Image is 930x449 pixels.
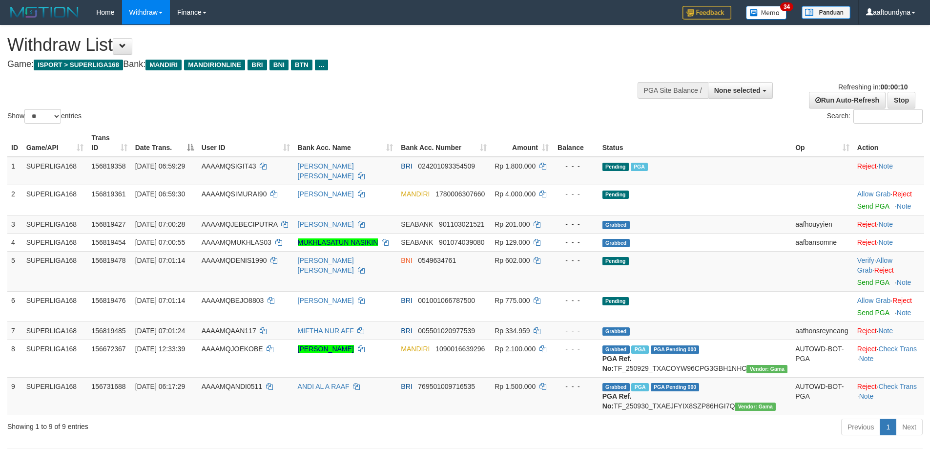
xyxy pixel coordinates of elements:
[91,190,125,198] span: 156819361
[298,383,350,390] a: ANDI AL A RAAF
[853,129,924,157] th: Action
[315,60,328,70] span: ...
[401,257,412,264] span: BNI
[248,60,267,70] span: BRI
[791,321,853,340] td: aafhonsreyneang
[135,238,185,246] span: [DATE] 07:00:55
[791,215,853,233] td: aafhouyyien
[7,291,22,321] td: 6
[857,162,877,170] a: Reject
[135,383,185,390] span: [DATE] 06:17:29
[853,233,924,251] td: ·
[145,60,182,70] span: MANDIRI
[291,60,312,70] span: BTN
[857,190,892,198] span: ·
[859,392,874,400] a: Note
[135,297,185,304] span: [DATE] 07:01:14
[495,238,530,246] span: Rp 129.000
[495,162,536,170] span: Rp 1.800.000
[651,383,700,391] span: PGA Pending
[495,220,530,228] span: Rp 201.000
[202,327,256,335] span: AAAAMQAAN117
[495,327,530,335] span: Rp 334.959
[7,185,22,215] td: 2
[7,60,610,69] h4: Game: Bank:
[202,383,263,390] span: AAAAMQANDI0511
[401,220,433,228] span: SEABANK
[791,129,853,157] th: Op: activate to sort column ascending
[202,190,267,198] span: AAAAMQSIMURAI90
[135,220,185,228] span: [DATE] 07:00:28
[418,162,475,170] span: Copy 024201093354509 to clipboard
[557,382,595,391] div: - - -
[857,297,892,304] span: ·
[184,60,245,70] span: MANDIRIONLINE
[841,419,880,435] a: Previous
[853,185,924,215] td: ·
[298,297,354,304] a: [PERSON_NAME]
[602,355,632,372] b: PGA Ref. No:
[7,340,22,377] td: 8
[638,82,708,99] div: PGA Site Balance /
[878,327,893,335] a: Note
[495,297,530,304] span: Rp 775.000
[857,220,877,228] a: Reject
[878,220,893,228] a: Note
[892,190,912,198] a: Reject
[857,278,889,286] a: Send PGA
[91,162,125,170] span: 156819358
[7,233,22,251] td: 4
[135,257,185,264] span: [DATE] 07:01:14
[809,92,886,108] a: Run Auto-Refresh
[857,383,877,390] a: Reject
[135,327,185,335] span: [DATE] 07:01:24
[874,266,894,274] a: Reject
[827,109,923,124] label: Search:
[857,257,874,264] a: Verify
[599,129,791,157] th: Status
[91,383,125,390] span: 156731688
[853,340,924,377] td: · ·
[7,35,610,55] h1: Withdraw List
[7,377,22,415] td: 9
[857,238,877,246] a: Reject
[714,86,761,94] span: None selected
[557,237,595,247] div: - - -
[418,327,475,335] span: Copy 005501020977539 to clipboard
[91,345,125,353] span: 156672367
[198,129,294,157] th: User ID: activate to sort column ascending
[878,345,917,353] a: Check Trans
[557,296,595,305] div: - - -
[897,309,911,317] a: Note
[853,109,923,124] input: Search:
[557,326,595,336] div: - - -
[857,309,889,317] a: Send PGA
[435,190,485,198] span: Copy 1780006307660 to clipboard
[91,327,125,335] span: 156819485
[22,215,88,233] td: SUPERLIGA168
[22,157,88,185] td: SUPERLIGA168
[746,6,787,20] img: Button%20Memo.svg
[401,190,430,198] span: MANDIRI
[631,345,648,354] span: Marked by aafsengchandara
[135,190,185,198] span: [DATE] 06:59:30
[897,202,911,210] a: Note
[91,220,125,228] span: 156819427
[298,257,354,274] a: [PERSON_NAME] [PERSON_NAME]
[91,297,125,304] span: 156819476
[91,257,125,264] span: 156819478
[896,419,923,435] a: Next
[22,251,88,291] td: SUPERLIGA168
[897,278,911,286] a: Note
[599,377,791,415] td: TF_250930_TXAEJFYIX8SZP86HGI7Q
[557,219,595,229] div: - - -
[682,6,731,20] img: Feedback.jpg
[401,238,433,246] span: SEABANK
[202,162,256,170] span: AAAAMQSIGIT43
[294,129,397,157] th: Bank Acc. Name: activate to sort column ascending
[22,321,88,340] td: SUPERLIGA168
[888,92,915,108] a: Stop
[557,256,595,265] div: - - -
[892,297,912,304] a: Reject
[24,109,61,124] select: Showentries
